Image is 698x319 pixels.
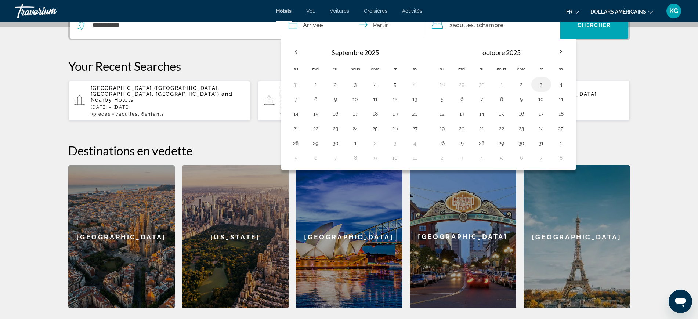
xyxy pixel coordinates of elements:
a: Voitures [330,8,349,14]
button: Day 7 [496,94,507,104]
button: Day 2 [330,79,341,90]
button: Day 10 [409,153,421,163]
p: Your Recent Searches [68,59,630,73]
a: [GEOGRAPHIC_DATA] [296,165,402,308]
button: Day 29 [516,138,527,148]
button: Day 6 [330,153,341,163]
span: and Nearby Hotels [91,91,233,103]
button: Day 30 [476,79,488,90]
button: Day 24 [555,123,567,134]
button: Day 11 [369,94,381,104]
button: Day 2 [456,153,468,163]
h2: Destinations en vedette [68,143,630,158]
button: Day 31 [555,138,567,148]
button: Day 20 [409,109,421,119]
button: Day 10 [555,94,567,104]
button: Day 4 [436,94,448,104]
button: Day 17 [350,109,361,119]
a: Croisières [364,8,387,14]
button: Day 8 [369,153,381,163]
button: Day 8 [310,94,322,104]
button: Day 4 [496,153,507,163]
font: , 1 [474,22,479,29]
button: Day 5 [516,153,527,163]
font: adultes [453,22,474,29]
button: Day 15 [516,109,527,119]
font: dollars américains [590,9,646,15]
button: Day 13 [409,94,421,104]
button: Menu utilisateur [664,3,683,19]
button: Day 16 [330,109,341,119]
button: Day 7 [555,153,567,163]
button: Day 29 [456,79,468,90]
button: Day 7 [350,153,361,163]
button: Day 29 [310,138,322,148]
button: Day 3 [555,79,567,90]
button: Day 13 [476,109,488,119]
button: Day 19 [389,109,401,119]
button: Day 3 [350,79,361,90]
button: Day 21 [496,123,507,134]
a: [US_STATE] [182,165,289,308]
button: Day 8 [516,94,527,104]
font: KG [669,7,678,15]
a: [GEOGRAPHIC_DATA] [68,165,175,308]
button: Day 15 [310,109,322,119]
span: Adultes [119,112,138,117]
span: [GEOGRAPHIC_DATA] ([GEOGRAPHIC_DATA], [GEOGRAPHIC_DATA], [GEOGRAPHIC_DATA]) [280,85,409,97]
a: [GEOGRAPHIC_DATA] [410,165,516,308]
button: Day 14 [496,109,507,119]
button: Day 26 [456,138,468,148]
div: Widget de recherche [70,12,628,39]
button: Day 5 [389,79,401,90]
button: Day 19 [456,123,468,134]
a: [GEOGRAPHIC_DATA] [524,165,630,308]
a: Travorium [15,1,88,21]
button: Day 6 [409,79,421,90]
button: Day 21 [290,123,302,134]
a: Activités [402,8,422,14]
button: Day 14 [290,109,302,119]
button: Chercher [560,12,628,39]
button: Dates d'arrivée et de départ [281,12,424,39]
button: Day 18 [369,109,381,119]
p: [DATE] - [DATE] [91,105,245,110]
button: Day 23 [535,123,547,134]
button: Day 5 [310,153,322,163]
a: Vol. [306,8,315,14]
button: Day 1 [310,79,322,90]
button: Day 16 [535,109,547,119]
font: fr [566,9,572,15]
span: 3 [91,112,111,117]
button: Day 2 [535,79,547,90]
button: Day 25 [436,138,448,148]
button: Day 9 [389,153,401,163]
button: Voyageurs : 2 adultes, 0 enfants [424,12,560,39]
button: Day 24 [350,123,361,134]
button: Day 20 [476,123,488,134]
button: Day 30 [535,138,547,148]
a: Hôtels [276,8,292,14]
span: 3 [280,112,300,117]
button: Day 5 [456,94,468,104]
button: Day 25 [369,123,381,134]
button: Day 9 [330,94,341,104]
font: Chambre [479,22,503,29]
button: Day 17 [555,109,567,119]
button: Day 10 [350,94,361,104]
span: pièces [93,112,111,117]
button: Day 27 [409,123,421,134]
button: [GEOGRAPHIC_DATA] ([GEOGRAPHIC_DATA], [GEOGRAPHIC_DATA], [GEOGRAPHIC_DATA]) and Nearby Hotels[DAT... [258,81,440,121]
button: Day 12 [456,109,468,119]
span: Enfants [145,112,164,117]
button: Day 23 [330,123,341,134]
